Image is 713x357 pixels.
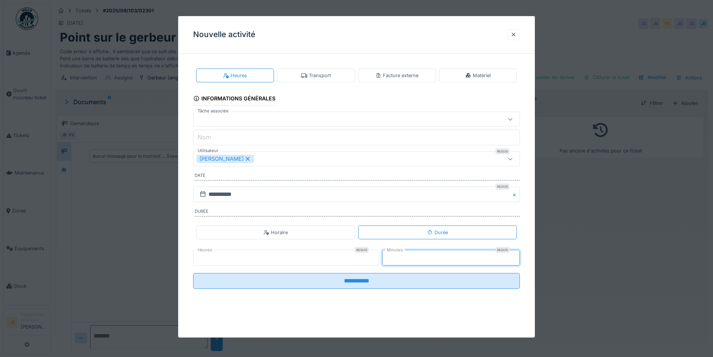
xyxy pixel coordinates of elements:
div: Matériel [465,72,491,79]
label: Tâche associée [196,108,230,114]
label: Minutes [385,247,405,253]
label: Utilisateur [196,148,220,154]
div: Heures [223,72,247,79]
div: Durée [427,229,448,236]
div: Horaire [263,229,288,236]
div: Transport [301,72,331,79]
div: Requis [496,247,509,253]
label: Durée [195,208,520,217]
label: Date [195,172,520,181]
div: Requis [355,247,369,253]
div: Facture externe [375,72,418,79]
div: [PERSON_NAME] [196,155,254,163]
h3: Nouvelle activité [193,30,255,39]
label: Nom [196,133,213,142]
div: Informations générales [193,93,275,106]
label: Heures [196,247,214,253]
button: Close [512,187,520,202]
div: Requis [496,184,509,190]
div: Requis [496,148,509,154]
